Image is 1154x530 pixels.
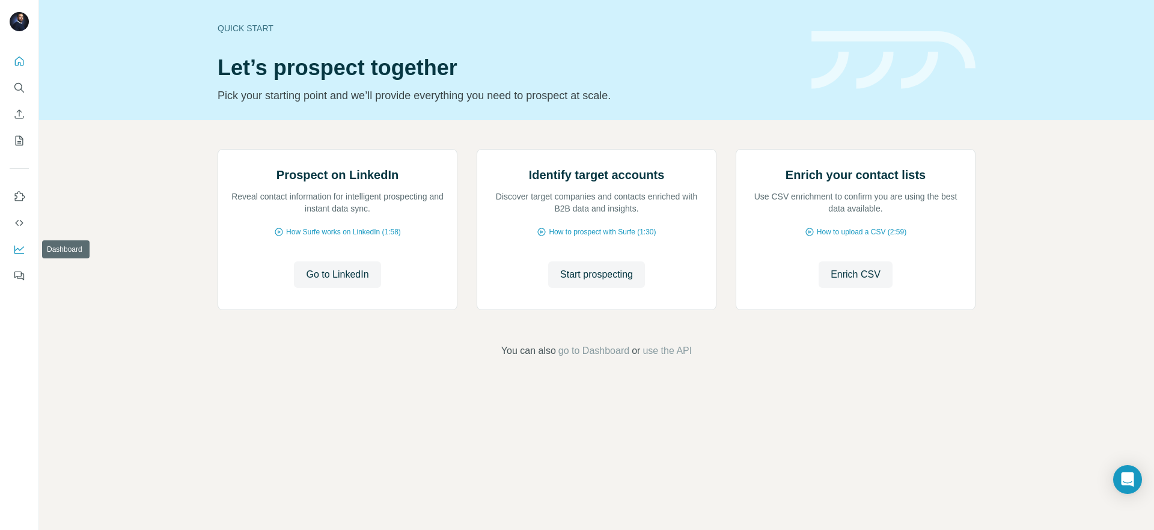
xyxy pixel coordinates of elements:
[831,267,881,282] span: Enrich CSV
[811,31,975,90] img: banner
[632,344,640,358] span: or
[306,267,368,282] span: Go to LinkedIn
[501,344,556,358] span: You can also
[819,261,893,288] button: Enrich CSV
[10,212,29,234] button: Use Surfe API
[560,267,633,282] span: Start prospecting
[276,166,398,183] h2: Prospect on LinkedIn
[643,344,692,358] button: use the API
[10,103,29,125] button: Enrich CSV
[549,227,656,237] span: How to prospect with Surfe (1:30)
[817,227,906,237] span: How to upload a CSV (2:59)
[529,166,665,183] h2: Identify target accounts
[548,261,645,288] button: Start prospecting
[10,130,29,151] button: My lists
[558,344,629,358] button: go to Dashboard
[1113,465,1142,494] div: Open Intercom Messenger
[286,227,401,237] span: How Surfe works on LinkedIn (1:58)
[10,77,29,99] button: Search
[10,239,29,260] button: Dashboard
[10,50,29,72] button: Quick start
[218,22,797,34] div: Quick start
[10,265,29,287] button: Feedback
[218,56,797,80] h1: Let’s prospect together
[10,186,29,207] button: Use Surfe on LinkedIn
[489,190,704,215] p: Discover target companies and contacts enriched with B2B data and insights.
[230,190,445,215] p: Reveal contact information for intelligent prospecting and instant data sync.
[748,190,963,215] p: Use CSV enrichment to confirm you are using the best data available.
[10,12,29,31] img: Avatar
[218,87,797,104] p: Pick your starting point and we’ll provide everything you need to prospect at scale.
[294,261,380,288] button: Go to LinkedIn
[786,166,926,183] h2: Enrich your contact lists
